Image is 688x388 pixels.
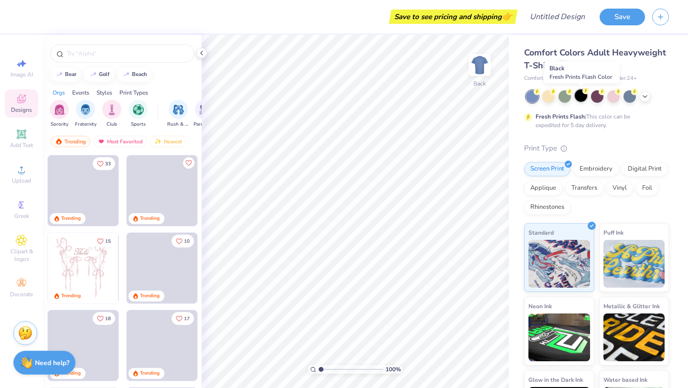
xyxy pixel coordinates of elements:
span: 33 [105,162,111,166]
button: filter button [129,100,148,128]
div: Back [473,79,486,88]
div: Save to see pricing and shipping [391,10,515,24]
span: Clipart & logos [5,248,38,263]
img: Puff Ink [603,240,665,288]
div: Screen Print [524,162,570,176]
span: Comfort Colors Adult Heavyweight T-Shirt [524,47,666,71]
img: trending.gif [55,138,63,145]
span: 100 % [386,365,401,374]
img: Rush & Bid Image [173,104,184,115]
img: Standard [528,240,590,288]
button: filter button [167,100,189,128]
span: Standard [528,227,554,237]
span: 10 [184,239,190,244]
span: Water based Ink [603,375,647,385]
div: filter for Fraternity [75,100,97,128]
div: filter for Sorority [50,100,69,128]
div: Trending [140,215,160,222]
img: Parent's Weekend Image [199,104,210,115]
div: Events [72,88,89,97]
button: Like [93,235,115,248]
img: Club Image [107,104,117,115]
button: filter button [193,100,215,128]
span: Parent's Weekend [193,121,215,128]
img: Sorority Image [54,104,65,115]
img: trend_line.gif [89,72,97,77]
button: Like [172,312,194,325]
span: 15 [105,239,111,244]
div: Embroidery [573,162,619,176]
img: Neon Ink [528,313,590,361]
div: Most Favorited [93,136,147,147]
div: Black [544,62,620,84]
div: Trending [51,136,90,147]
strong: Need help? [35,358,69,367]
span: Puff Ink [603,227,623,237]
img: most_fav.gif [97,138,105,145]
img: Newest.gif [154,138,162,145]
img: Fraternity Image [80,104,91,115]
img: Sports Image [133,104,144,115]
button: beach [117,67,151,82]
span: Upload [12,177,31,184]
span: Comfort Colors [524,75,559,83]
button: filter button [50,100,69,128]
div: filter for Parent's Weekend [193,100,215,128]
div: Styles [97,88,112,97]
span: 18 [105,316,111,321]
div: Orgs [53,88,65,97]
div: Print Type [524,143,669,154]
div: golf [99,72,109,77]
button: Like [172,235,194,248]
span: Sorority [51,121,68,128]
img: trend_line.gif [55,72,63,77]
strong: Fresh Prints Flash: [536,113,586,120]
span: Greek [14,212,29,220]
span: Rush & Bid [167,121,189,128]
div: Foil [636,181,658,195]
div: filter for Sports [129,100,148,128]
button: bear [50,67,81,82]
div: Applique [524,181,562,195]
span: 17 [184,316,190,321]
div: Newest [150,136,186,147]
div: Trending [61,292,81,300]
span: Glow in the Dark Ink [528,375,583,385]
div: Rhinestones [524,200,570,215]
img: Metallic & Glitter Ink [603,313,665,361]
span: Fraternity [75,121,97,128]
button: Like [93,157,115,170]
div: Trending [140,292,160,300]
span: Decorate [10,291,33,298]
span: Club [107,121,117,128]
button: filter button [102,100,121,128]
img: Back [470,55,489,75]
div: Vinyl [606,181,633,195]
div: This color can be expedited for 5 day delivery. [536,112,653,129]
span: Neon Ink [528,301,552,311]
div: Print Types [119,88,148,97]
div: beach [132,72,147,77]
div: bear [65,72,76,77]
button: golf [84,67,114,82]
button: Save [600,9,645,25]
span: Metallic & Glitter Ink [603,301,660,311]
span: Image AI [11,71,33,78]
div: filter for Club [102,100,121,128]
img: trend_line.gif [122,72,130,77]
div: Digital Print [622,162,668,176]
button: Like [93,312,115,325]
span: Designs [11,106,32,114]
span: Fresh Prints Flash Color [549,73,612,81]
div: Transfers [565,181,603,195]
span: Sports [131,121,146,128]
button: Like [183,157,194,169]
span: Add Text [10,141,33,149]
div: Trending [61,215,81,222]
div: Trending [140,370,160,377]
span: 👉 [502,11,512,22]
div: filter for Rush & Bid [167,100,189,128]
img: 83dda5b0-2158-48ca-832c-f6b4ef4c4536 [48,233,118,303]
button: filter button [75,100,97,128]
input: Try "Alpha" [66,49,188,58]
